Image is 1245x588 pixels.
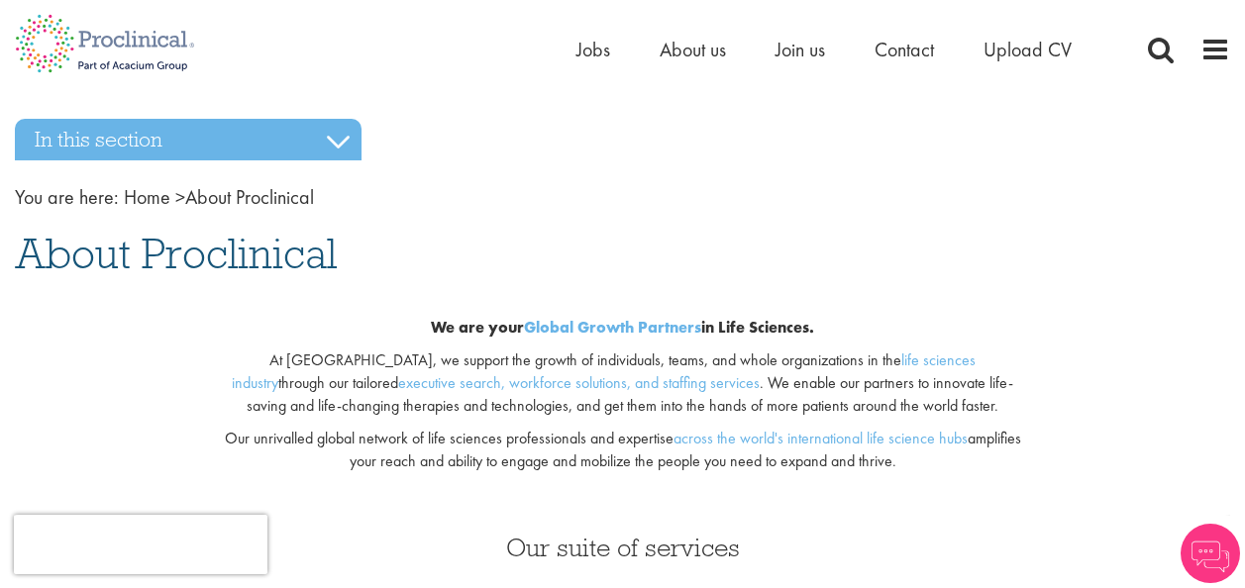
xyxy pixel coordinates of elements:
a: Join us [776,37,825,62]
a: Global Growth Partners [524,317,701,338]
span: > [175,184,185,210]
a: executive search, workforce solutions, and staffing services [398,372,760,393]
a: About us [660,37,726,62]
a: across the world's international life science hubs [674,428,968,448]
a: Contact [875,37,934,62]
a: life sciences industry [232,349,976,393]
b: We are your in Life Sciences. [431,317,814,338]
span: About Proclinical [15,227,337,280]
iframe: reCAPTCHA [14,515,267,574]
p: At [GEOGRAPHIC_DATA], we support the growth of individuals, teams, and whole organizations in the... [223,349,1023,418]
a: Jobs [576,37,610,62]
img: Chatbot [1181,524,1240,583]
h3: Our suite of services [15,535,1230,560]
a: Upload CV [984,37,1072,62]
span: About Proclinical [124,184,314,210]
h3: In this section [15,119,362,160]
a: breadcrumb link to Home [124,184,170,210]
p: Our unrivalled global network of life sciences professionals and expertise amplifies your reach a... [223,428,1023,473]
span: You are here: [15,184,119,210]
